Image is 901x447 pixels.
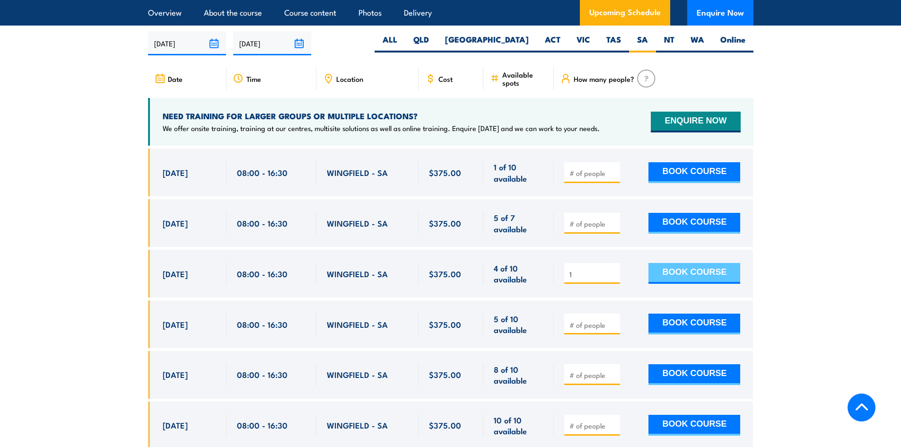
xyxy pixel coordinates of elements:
[327,319,388,330] span: WINGFIELD - SA
[429,420,461,430] span: $375.00
[163,268,188,279] span: [DATE]
[163,167,188,178] span: [DATE]
[168,75,183,83] span: Date
[502,70,547,87] span: Available spots
[648,364,740,385] button: BOOK COURSE
[429,268,461,279] span: $375.00
[233,31,311,55] input: To date
[429,167,461,178] span: $375.00
[237,268,288,279] span: 08:00 - 16:30
[648,263,740,284] button: BOOK COURSE
[163,420,188,430] span: [DATE]
[163,123,600,133] p: We offer onsite training, training at our centres, multisite solutions as well as online training...
[163,111,600,121] h4: NEED TRAINING FOR LARGER GROUPS OR MULTIPLE LOCATIONS?
[569,219,617,228] input: # of people
[494,313,543,335] span: 5 of 10 available
[569,421,617,430] input: # of people
[574,75,634,83] span: How many people?
[327,218,388,228] span: WINGFIELD - SA
[336,75,363,83] span: Location
[494,414,543,437] span: 10 of 10 available
[246,75,261,83] span: Time
[327,420,388,430] span: WINGFIELD - SA
[327,268,388,279] span: WINGFIELD - SA
[437,34,537,53] label: [GEOGRAPHIC_DATA]
[429,218,461,228] span: $375.00
[682,34,712,53] label: WA
[569,34,598,53] label: VIC
[237,218,288,228] span: 08:00 - 16:30
[569,370,617,380] input: # of people
[569,320,617,330] input: # of people
[712,34,753,53] label: Online
[429,369,461,380] span: $375.00
[537,34,569,53] label: ACT
[648,415,740,436] button: BOOK COURSE
[494,212,543,234] span: 5 of 7 available
[494,161,543,184] span: 1 of 10 available
[494,364,543,386] span: 8 of 10 available
[163,319,188,330] span: [DATE]
[648,213,740,234] button: BOOK COURSE
[163,218,188,228] span: [DATE]
[405,34,437,53] label: QLD
[569,270,617,279] input: # of people
[327,369,388,380] span: WINGFIELD - SA
[648,162,740,183] button: BOOK COURSE
[629,34,656,53] label: SA
[429,319,461,330] span: $375.00
[237,369,288,380] span: 08:00 - 16:30
[651,112,740,132] button: ENQUIRE NOW
[494,263,543,285] span: 4 of 10 available
[237,167,288,178] span: 08:00 - 16:30
[648,314,740,334] button: BOOK COURSE
[237,420,288,430] span: 08:00 - 16:30
[327,167,388,178] span: WINGFIELD - SA
[598,34,629,53] label: TAS
[375,34,405,53] label: ALL
[438,75,453,83] span: Cost
[569,168,617,178] input: # of people
[237,319,288,330] span: 08:00 - 16:30
[163,369,188,380] span: [DATE]
[656,34,682,53] label: NT
[148,31,226,55] input: From date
